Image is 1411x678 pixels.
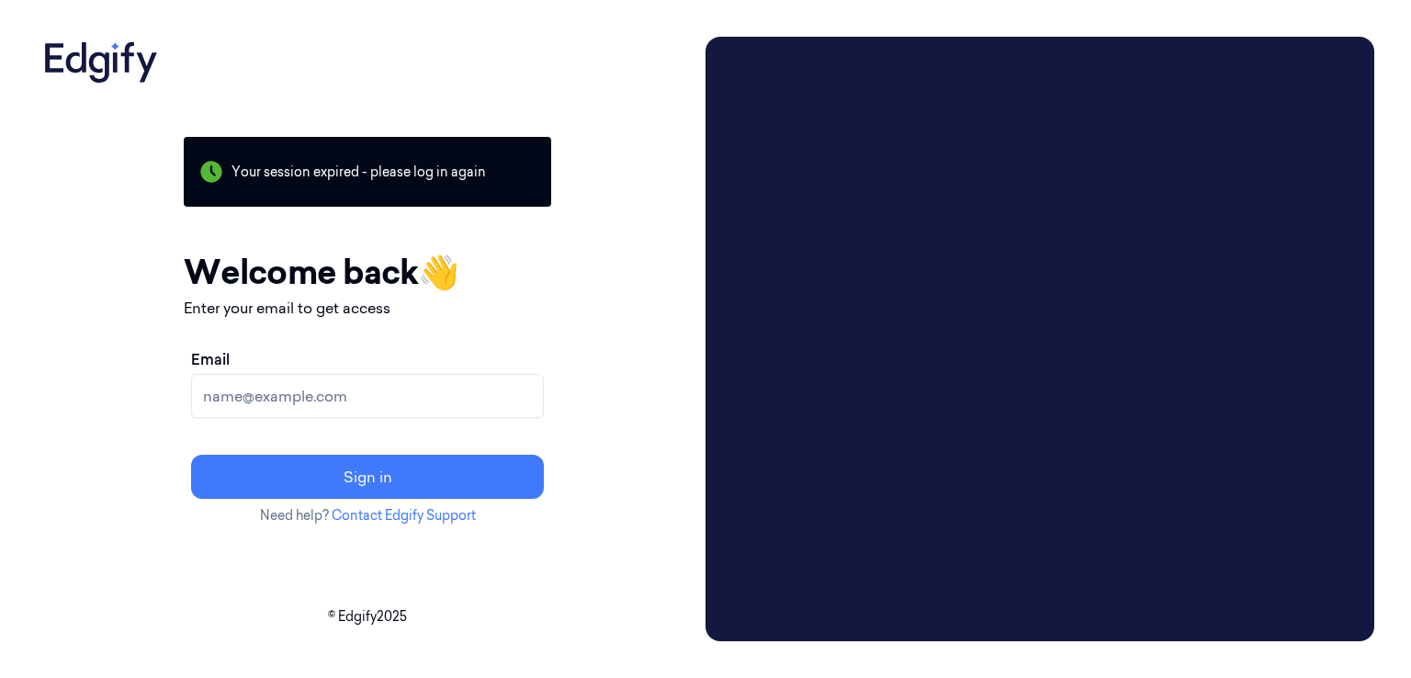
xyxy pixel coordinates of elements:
[184,297,551,319] p: Enter your email to get access
[184,247,551,297] h1: Welcome back 👋
[191,374,544,418] input: name@example.com
[184,137,551,207] div: Your session expired - please log in again
[184,506,551,525] p: Need help?
[37,607,698,627] p: © Edgify 2025
[191,348,230,370] label: Email
[191,455,544,499] button: Sign in
[332,507,476,524] a: Contact Edgify Support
